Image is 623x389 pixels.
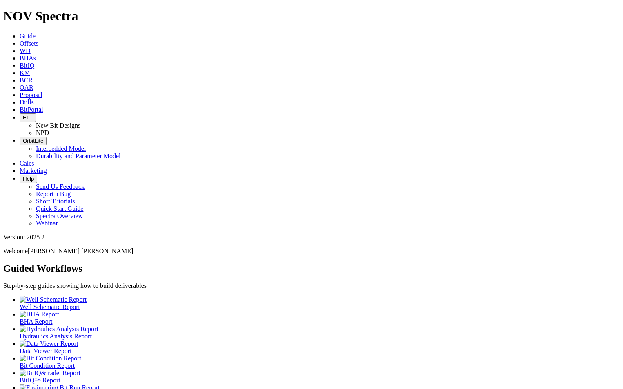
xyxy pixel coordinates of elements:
a: Short Tutorials [36,198,75,205]
a: Data Viewer Report Data Viewer Report [20,340,620,354]
a: Offsets [20,40,38,47]
span: OrbitLite [23,138,43,144]
a: Report a Bug [36,190,71,197]
a: New Bit Designs [36,122,80,129]
a: Durability and Parameter Model [36,153,121,159]
span: Well Schematic Report [20,303,80,310]
a: Interbedded Model [36,145,86,152]
a: Calcs [20,160,34,167]
a: Bit Condition Report Bit Condition Report [20,355,620,369]
a: BitPortal [20,106,43,113]
a: NPD [36,129,49,136]
a: Send Us Feedback [36,183,85,190]
h1: NOV Spectra [3,9,620,24]
a: BHAs [20,55,36,62]
h2: Guided Workflows [3,263,620,274]
a: Webinar [36,220,58,227]
button: Help [20,175,37,183]
img: BitIQ&trade; Report [20,369,80,377]
a: BHA Report BHA Report [20,311,620,325]
span: Bit Condition Report [20,362,75,369]
span: FTT [23,115,33,121]
p: Step-by-step guides showing how to build deliverables [3,282,620,290]
a: Proposal [20,91,42,98]
a: Spectra Overview [36,212,83,219]
span: [PERSON_NAME] [PERSON_NAME] [28,248,133,254]
a: BitIQ [20,62,34,69]
span: Data Viewer Report [20,347,72,354]
a: OAR [20,84,33,91]
img: BHA Report [20,311,59,318]
span: Help [23,176,34,182]
span: Hydraulics Analysis Report [20,333,92,340]
a: Hydraulics Analysis Report Hydraulics Analysis Report [20,325,620,340]
button: FTT [20,113,36,122]
p: Welcome [3,248,620,255]
img: Bit Condition Report [20,355,81,362]
a: Guide [20,33,36,40]
img: Hydraulics Analysis Report [20,325,98,333]
a: BCR [20,77,33,84]
img: Data Viewer Report [20,340,78,347]
a: KM [20,69,30,76]
button: OrbitLite [20,137,47,145]
a: Dulls [20,99,34,106]
a: Marketing [20,167,47,174]
a: WD [20,47,31,54]
img: Well Schematic Report [20,296,87,303]
a: Well Schematic Report Well Schematic Report [20,296,620,310]
a: Quick Start Guide [36,205,83,212]
span: BitIQ™ Report [20,377,60,384]
span: BHA Report [20,318,52,325]
a: BitIQ&trade; Report BitIQ™ Report [20,369,620,384]
div: Version: 2025.2 [3,234,620,241]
